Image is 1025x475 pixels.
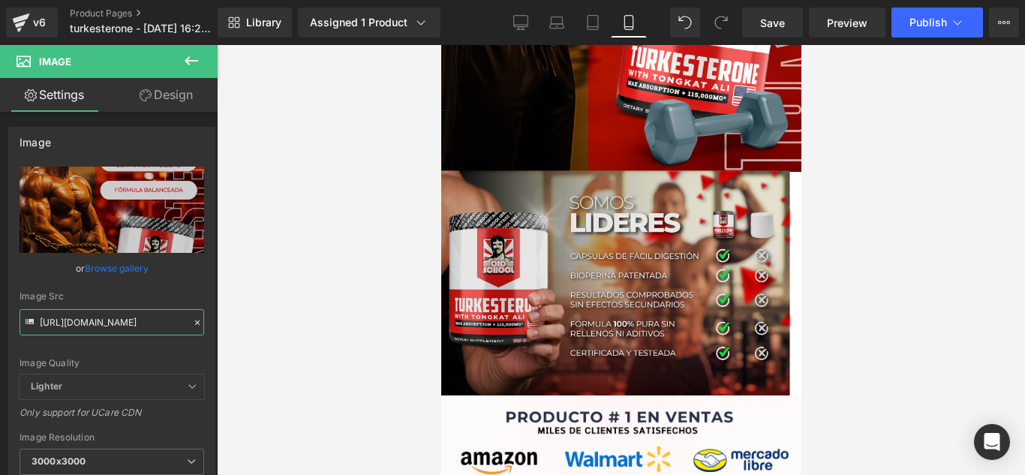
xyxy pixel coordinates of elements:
[70,8,242,20] a: Product Pages
[539,8,575,38] a: Laptop
[20,128,51,149] div: Image
[30,13,49,32] div: v6
[503,8,539,38] a: Desktop
[974,424,1010,460] div: Open Intercom Messenger
[827,15,867,31] span: Preview
[989,8,1019,38] button: More
[20,260,204,276] div: or
[909,17,947,29] span: Publish
[218,8,292,38] a: New Library
[20,407,204,428] div: Only support for UCare CDN
[112,78,221,112] a: Design
[85,255,149,281] a: Browse gallery
[31,380,62,392] b: Lighter
[32,455,86,467] b: 3000x3000
[575,8,611,38] a: Tablet
[611,8,647,38] a: Mobile
[706,8,736,38] button: Redo
[39,56,71,68] span: Image
[20,309,204,335] input: Link
[310,15,428,30] div: Assigned 1 Product
[20,432,204,443] div: Image Resolution
[670,8,700,38] button: Undo
[891,8,983,38] button: Publish
[6,8,58,38] a: v6
[20,358,204,368] div: Image Quality
[809,8,885,38] a: Preview
[20,291,204,302] div: Image Src
[246,16,281,29] span: Library
[760,15,785,31] span: Save
[70,23,214,35] span: turkesterone - [DATE] 16:24:25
